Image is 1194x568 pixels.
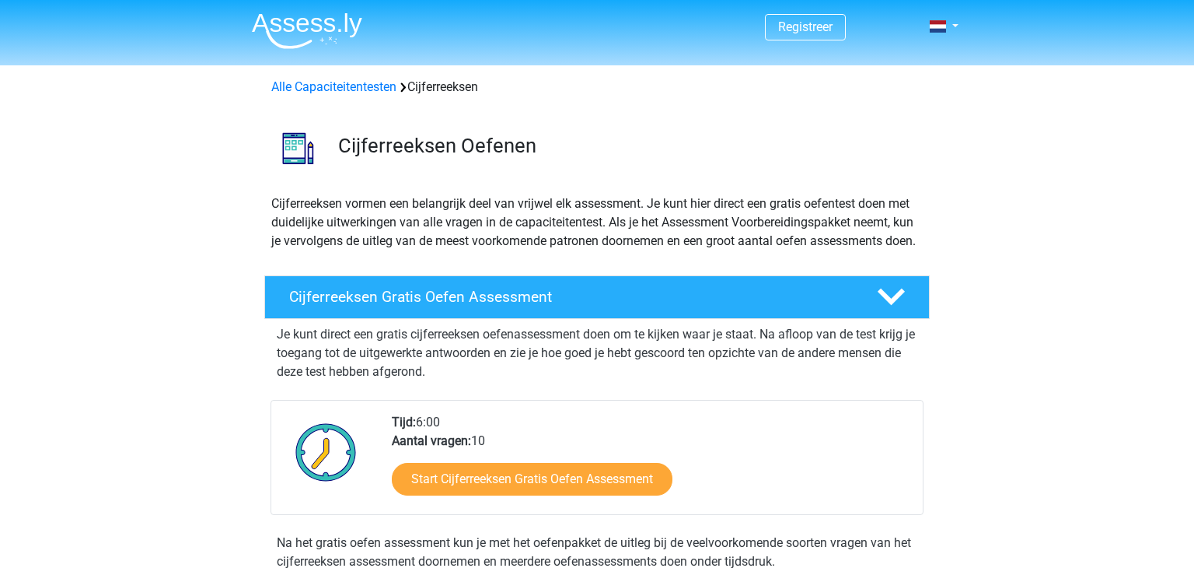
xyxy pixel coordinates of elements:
[289,288,852,306] h4: Cijferreeksen Gratis Oefen Assessment
[252,12,362,49] img: Assessly
[392,433,471,448] b: Aantal vragen:
[258,275,936,319] a: Cijferreeksen Gratis Oefen Assessment
[392,463,672,496] a: Start Cijferreeksen Gratis Oefen Assessment
[287,413,365,491] img: Klok
[778,19,833,34] a: Registreer
[271,79,396,94] a: Alle Capaciteitentesten
[271,195,923,251] p: Cijferreeksen vormen een belangrijk deel van vrijwel elk assessment. Je kunt hier direct een grat...
[277,325,917,381] p: Je kunt direct een gratis cijferreeksen oefenassessment doen om te kijken waar je staat. Na afloo...
[392,415,416,430] b: Tijd:
[380,413,922,514] div: 6:00 10
[265,115,331,181] img: cijferreeksen
[338,134,917,158] h3: Cijferreeksen Oefenen
[265,78,929,96] div: Cijferreeksen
